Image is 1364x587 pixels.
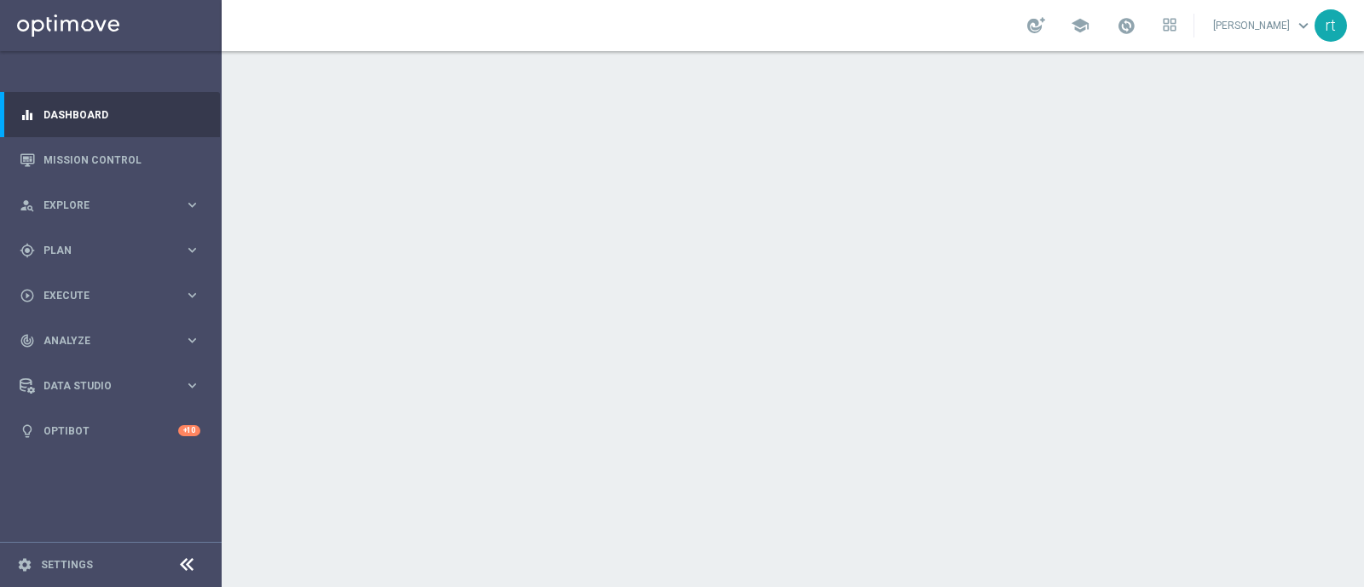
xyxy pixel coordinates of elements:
span: Analyze [43,336,184,346]
button: lightbulb Optibot +10 [19,424,201,438]
a: Optibot [43,408,178,453]
i: play_circle_outline [20,288,35,303]
i: person_search [20,198,35,213]
a: [PERSON_NAME]keyboard_arrow_down [1211,13,1315,38]
div: +10 [178,425,200,436]
div: Dashboard [20,92,200,137]
i: lightbulb [20,423,35,439]
button: Mission Control [19,153,201,167]
i: keyboard_arrow_right [184,332,200,348]
i: settings [17,557,32,573]
i: track_changes [20,333,35,348]
div: Analyze [20,333,184,348]
div: Optibot [20,408,200,453]
button: track_changes Analyze keyboard_arrow_right [19,334,201,348]
button: equalizer Dashboard [19,108,201,122]
a: Dashboard [43,92,200,137]
i: keyboard_arrow_right [184,242,200,258]
span: Explore [43,200,184,210]
div: Explore [20,198,184,213]
i: gps_fixed [20,243,35,258]
button: person_search Explore keyboard_arrow_right [19,199,201,212]
button: gps_fixed Plan keyboard_arrow_right [19,244,201,257]
i: keyboard_arrow_right [184,377,200,394]
button: play_circle_outline Execute keyboard_arrow_right [19,289,201,302]
i: keyboard_arrow_right [184,197,200,213]
i: keyboard_arrow_right [184,287,200,303]
a: Mission Control [43,137,200,182]
button: Data Studio keyboard_arrow_right [19,379,201,393]
div: Execute [20,288,184,303]
div: rt [1315,9,1347,42]
i: equalizer [20,107,35,123]
span: Plan [43,245,184,256]
span: Data Studio [43,381,184,391]
div: Data Studio [20,378,184,394]
span: Execute [43,291,184,301]
span: keyboard_arrow_down [1294,16,1313,35]
span: school [1071,16,1089,35]
div: Plan [20,243,184,258]
a: Settings [41,560,93,570]
div: Mission Control [20,137,200,182]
